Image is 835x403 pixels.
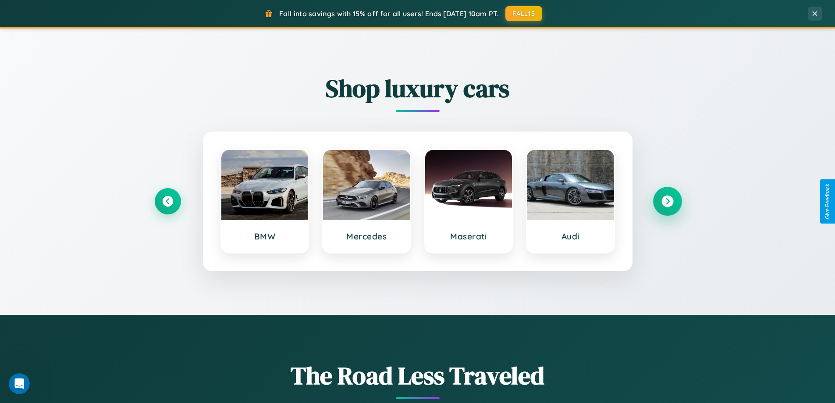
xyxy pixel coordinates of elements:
[824,184,831,219] div: Give Feedback
[155,71,681,105] h2: Shop luxury cars
[230,231,300,242] h3: BMW
[155,359,681,392] h1: The Road Less Traveled
[9,373,30,394] iframe: Intercom live chat
[505,6,542,21] button: FALL15
[434,231,504,242] h3: Maserati
[279,9,499,18] span: Fall into savings with 15% off for all users! Ends [DATE] 10am PT.
[332,231,402,242] h3: Mercedes
[536,231,605,242] h3: Audi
